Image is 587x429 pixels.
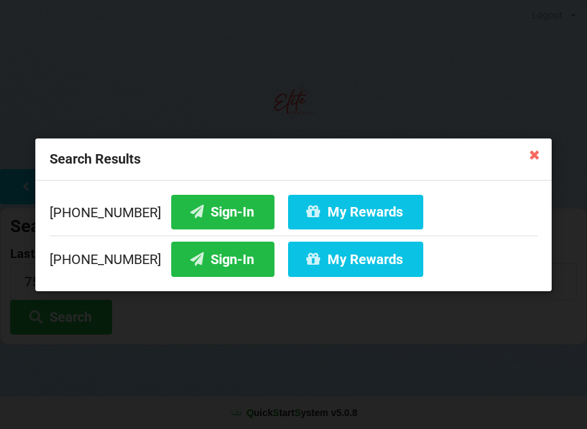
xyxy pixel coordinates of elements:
div: [PHONE_NUMBER] [50,194,537,235]
button: My Rewards [288,242,423,276]
button: Sign-In [171,194,274,229]
button: My Rewards [288,194,423,229]
div: [PHONE_NUMBER] [50,235,537,276]
button: Sign-In [171,242,274,276]
div: Search Results [35,138,552,181]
